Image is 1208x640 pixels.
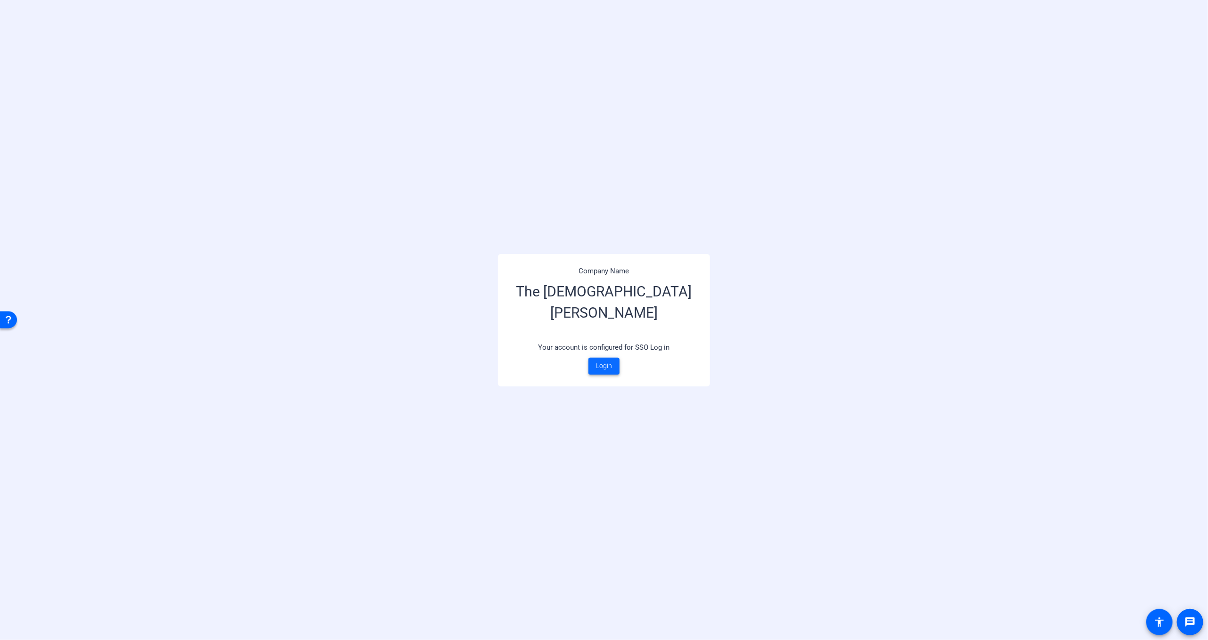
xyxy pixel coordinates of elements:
[596,361,612,371] span: Login
[510,266,698,277] p: Company Name
[1184,616,1196,628] mat-icon: message
[588,358,620,375] a: Login
[510,276,698,337] h3: The [DEMOGRAPHIC_DATA][PERSON_NAME]
[510,337,698,358] p: Your account is configured for SSO Log in
[1154,616,1165,628] mat-icon: accessibility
